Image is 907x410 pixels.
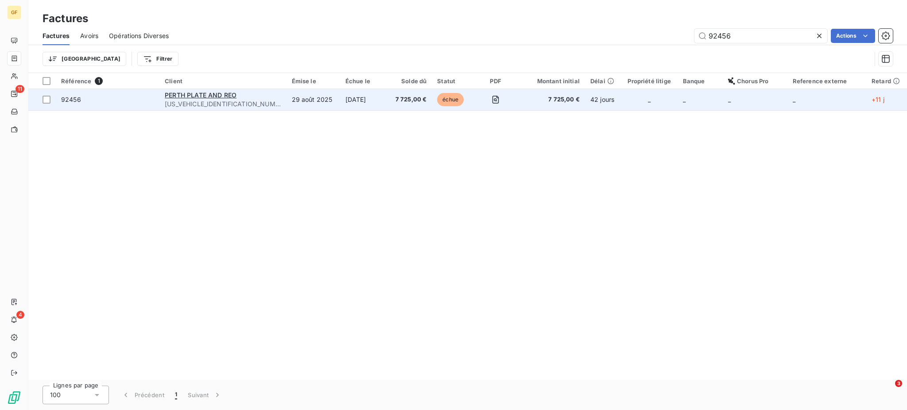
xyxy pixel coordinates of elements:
td: 42 jours [585,89,621,110]
td: [DATE] [340,89,388,110]
div: Montant initial [523,77,580,85]
div: Banque [683,77,717,85]
div: GF [7,5,21,19]
span: 7 725,00 € [394,95,427,104]
span: _ [683,96,686,103]
img: Logo LeanPay [7,391,21,405]
div: Solde dû [394,77,427,85]
span: _ [793,96,795,103]
span: PERTH PLATE AND REO [165,91,236,99]
span: Factures [43,31,70,40]
span: Référence [61,77,91,85]
div: Client [165,77,281,85]
div: Propriété litige [627,77,672,85]
iframe: Intercom live chat [877,380,898,401]
button: [GEOGRAPHIC_DATA] [43,52,126,66]
span: _ [648,96,651,103]
span: 11 [16,85,24,93]
span: +11 j [872,96,884,103]
button: Précédent [116,386,170,404]
span: 100 [50,391,61,399]
button: 1 [170,386,182,404]
span: [US_VEHICLE_IDENTIFICATION_NUMBER] [165,100,281,108]
input: Rechercher [694,29,827,43]
button: Suivant [182,386,227,404]
div: Émise le [292,77,335,85]
span: échue [437,93,464,106]
div: Statut [437,77,468,85]
div: PDF [478,77,513,85]
td: 29 août 2025 [287,89,340,110]
div: Échue le [345,77,383,85]
div: Chorus Pro [728,77,782,85]
div: Délai [590,77,616,85]
span: 3 [895,380,902,387]
span: 1 [175,391,177,399]
div: Reference externe [793,77,861,85]
div: Retard [872,77,902,85]
span: 1 [95,77,103,85]
span: _ [728,96,731,103]
span: Opérations Diverses [109,31,169,40]
span: 4 [16,311,24,319]
button: Actions [831,29,875,43]
span: 7 725,00 € [523,95,580,104]
button: Filtrer [137,52,178,66]
h3: Factures [43,11,88,27]
span: Avoirs [80,31,98,40]
span: 92456 [61,96,81,103]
